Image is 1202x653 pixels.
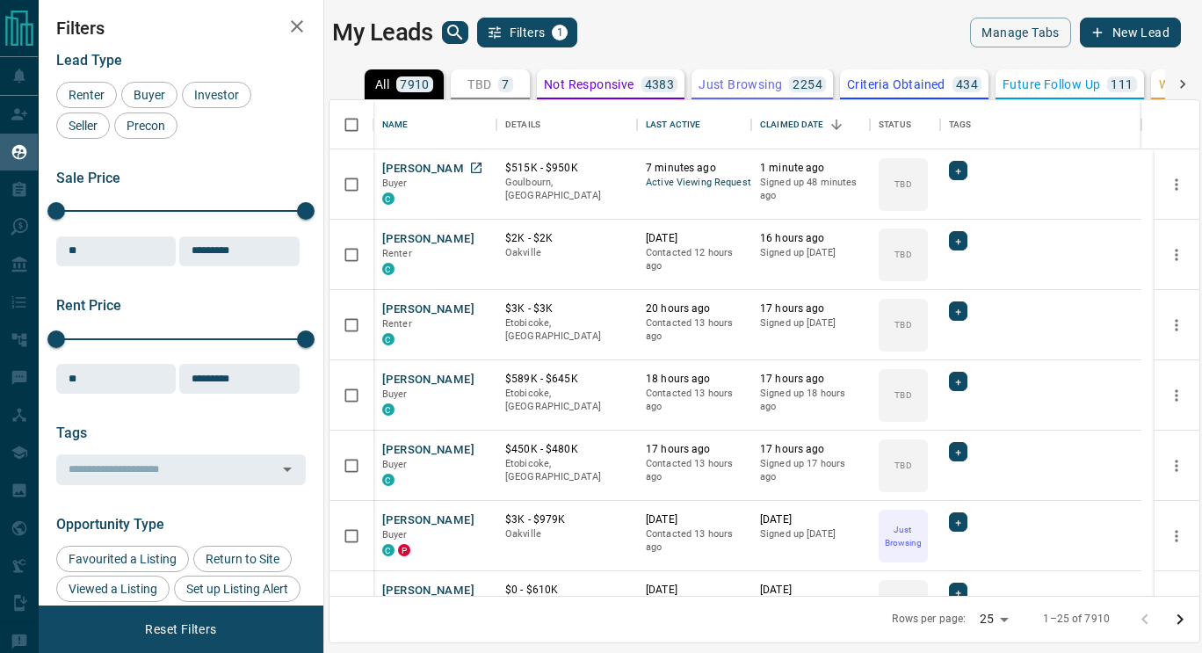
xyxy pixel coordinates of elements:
div: Details [505,100,540,149]
span: Lead Type [56,52,122,69]
p: 1 minute ago [760,161,861,176]
p: $2K - $2K [505,231,628,246]
p: Warm [1159,78,1193,91]
p: Etobicoke, [GEOGRAPHIC_DATA] [505,457,628,484]
p: 17 hours ago [646,442,742,457]
div: Seller [56,112,110,139]
span: Sale Price [56,170,120,186]
span: Favourited a Listing [62,552,183,566]
p: Etobicoke, [GEOGRAPHIC_DATA] [505,316,628,344]
div: condos.ca [382,192,395,205]
div: Set up Listing Alert [174,576,300,602]
p: TBD [894,248,911,261]
span: Viewed a Listing [62,582,163,596]
button: [PERSON_NAME] [382,301,474,318]
span: + [955,584,961,601]
p: Contacted 13 hours ago [646,316,742,344]
p: $515K - $950K [505,161,628,176]
p: Contacted 13 hours ago [646,387,742,414]
div: + [949,583,967,602]
p: 2254 [793,78,822,91]
button: more [1163,453,1190,479]
p: Oakville [505,527,628,541]
p: 4383 [645,78,675,91]
span: Rent Price [56,297,121,314]
p: 1–25 of 7910 [1043,612,1110,627]
button: Reset Filters [134,614,228,644]
div: Return to Site [193,546,292,572]
p: $450K - $480K [505,442,628,457]
div: condos.ca [382,263,395,275]
div: + [949,301,967,321]
p: Not Responsive [544,78,634,91]
span: + [955,302,961,320]
p: Etobicoke, [GEOGRAPHIC_DATA] [505,387,628,414]
div: + [949,442,967,461]
div: Claimed Date [760,100,824,149]
p: TBD [894,388,911,402]
div: Precon [114,112,177,139]
div: condos.ca [382,333,395,345]
p: 7910 [400,78,430,91]
div: condos.ca [382,544,395,556]
p: 17 hours ago [760,301,861,316]
span: + [955,162,961,179]
div: condos.ca [382,474,395,486]
div: + [949,512,967,532]
span: Seller [62,119,104,133]
button: Manage Tabs [970,18,1070,47]
button: more [1163,523,1190,549]
button: more [1163,312,1190,338]
div: Last Active [646,100,700,149]
p: $0 - $610K [505,583,628,598]
p: TBD [467,78,491,91]
span: Buyer [382,388,408,400]
div: Status [870,100,940,149]
div: Claimed Date [751,100,870,149]
div: Buyer [121,82,177,108]
p: Signed up 18 hours ago [760,387,861,414]
button: Go to next page [1162,602,1198,637]
div: Favourited a Listing [56,546,189,572]
p: 17 hours ago [760,442,861,457]
h1: My Leads [332,18,433,47]
p: [DATE] [760,512,861,527]
p: Goulbourn, [GEOGRAPHIC_DATA] [505,176,628,203]
p: Signed up [DATE] [760,316,861,330]
p: [DATE] [646,583,742,598]
p: 111 [1111,78,1133,91]
p: Contacted 12 hours ago [646,246,742,273]
span: Buyer [382,529,408,541]
button: [PERSON_NAME] [382,231,474,248]
p: 18 hours ago [646,372,742,387]
div: Last Active [637,100,751,149]
p: Future Follow Up [1003,78,1100,91]
div: Details [496,100,637,149]
span: Active Viewing Request [646,176,742,191]
span: Renter [62,88,111,102]
button: [PERSON_NAME] [382,372,474,388]
p: Signed up 48 minutes ago [760,176,861,203]
p: All [375,78,389,91]
div: Investor [182,82,251,108]
div: 25 [973,606,1015,632]
p: [DATE] [760,583,861,598]
p: Just Browsing [880,523,926,549]
div: Name [373,100,496,149]
span: Return to Site [199,552,286,566]
span: Renter [382,318,412,330]
p: Rows per page: [892,612,966,627]
p: Contacted 13 hours ago [646,457,742,484]
span: Buyer [127,88,171,102]
p: 7 minutes ago [646,161,742,176]
span: Buyer [382,178,408,189]
p: $3K - $979K [505,512,628,527]
div: Name [382,100,409,149]
p: Signed up [DATE] [760,527,861,541]
span: Buyer [382,459,408,470]
p: TBD [894,459,911,472]
div: Status [879,100,911,149]
button: New Lead [1080,18,1181,47]
span: Tags [56,424,87,441]
p: Contacted 13 hours ago [646,527,742,555]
